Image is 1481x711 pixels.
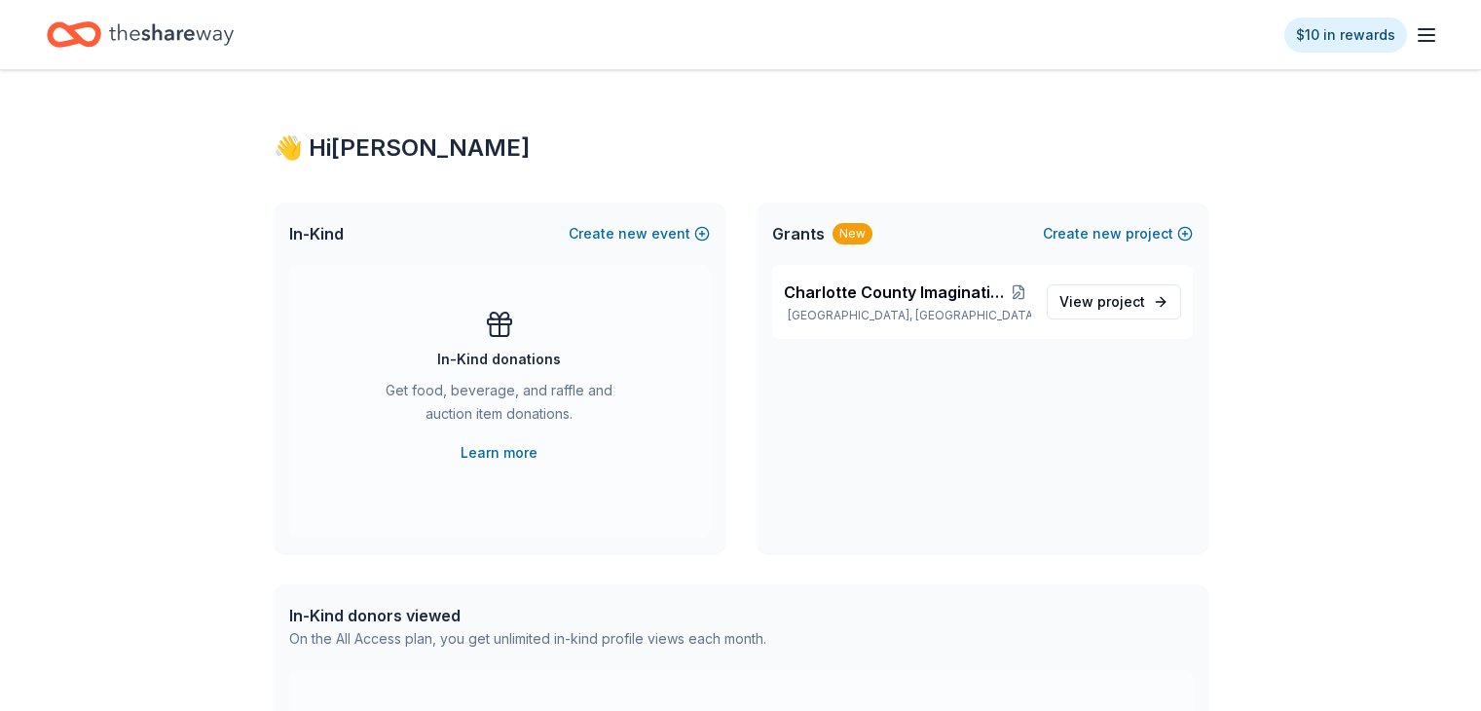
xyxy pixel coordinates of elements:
div: 👋 Hi [PERSON_NAME] [274,132,1208,164]
a: $10 in rewards [1284,18,1407,53]
div: Get food, beverage, and raffle and auction item donations. [367,379,632,433]
div: New [833,223,872,244]
a: View project [1047,284,1181,319]
span: new [618,222,648,245]
div: In-Kind donors viewed [289,604,766,627]
div: In-Kind donations [437,348,561,371]
span: project [1097,293,1145,310]
span: View [1059,290,1145,314]
span: Charlotte County Imagination Library Program [784,281,1007,304]
p: [GEOGRAPHIC_DATA], [GEOGRAPHIC_DATA] [784,308,1031,323]
a: Learn more [461,441,537,465]
span: Grants [772,222,825,245]
div: On the All Access plan, you get unlimited in-kind profile views each month. [289,627,766,651]
span: In-Kind [289,222,344,245]
button: Createnewproject [1043,222,1193,245]
button: Createnewevent [569,222,710,245]
span: new [1092,222,1122,245]
a: Home [47,12,234,57]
